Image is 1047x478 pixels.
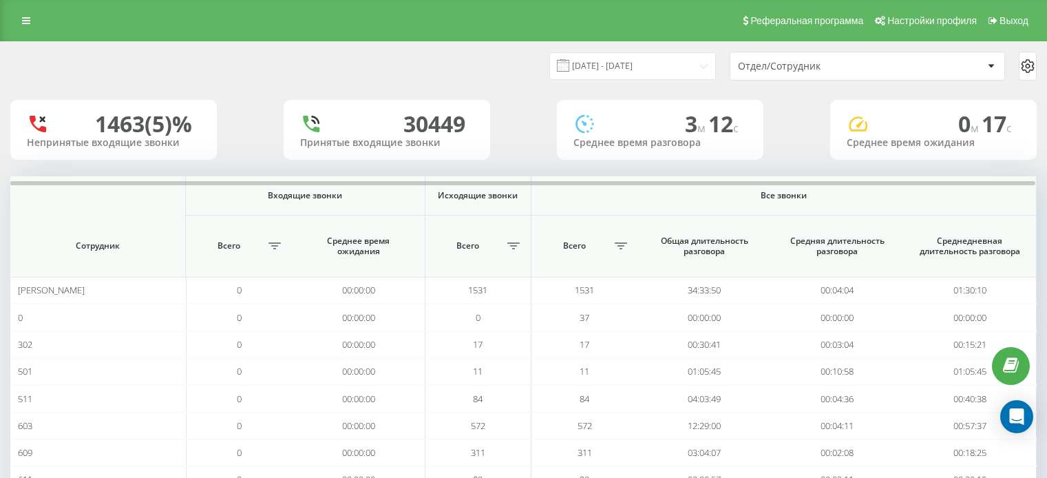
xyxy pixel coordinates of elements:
span: 603 [18,419,32,432]
span: 1531 [468,284,487,296]
td: 00:00:00 [292,385,425,412]
td: 00:04:04 [771,277,904,304]
span: 0 [237,419,242,432]
span: 17 [982,109,1012,138]
div: Среднее время ожидания [847,137,1020,149]
span: c [733,121,739,136]
td: 00:57:37 [904,413,1037,439]
span: 572 [471,419,485,432]
span: 0 [476,311,480,324]
td: 00:40:38 [904,385,1037,412]
span: 609 [18,446,32,459]
div: Open Intercom Messenger [1000,400,1033,433]
td: 00:04:11 [771,413,904,439]
td: 04:03:49 [638,385,771,412]
span: Среднедневная длительность разговора [916,236,1023,257]
span: Настройки профиля [887,15,977,26]
span: 501 [18,365,32,377]
span: 37 [580,311,589,324]
td: 00:00:00 [771,304,904,331]
span: [PERSON_NAME] [18,284,85,296]
span: Общая длительность разговора [651,236,758,257]
span: Всего [432,240,504,251]
td: 00:00:00 [292,304,425,331]
td: 12:29:00 [638,413,771,439]
td: 00:15:21 [904,331,1037,358]
td: 00:00:00 [292,331,425,358]
span: Всего [538,240,611,251]
span: 11 [473,365,483,377]
span: 302 [18,338,32,351]
div: 30449 [403,111,465,137]
span: 3 [685,109,708,138]
td: 00:00:00 [292,439,425,466]
span: 0 [18,311,23,324]
span: Реферальная программа [750,15,863,26]
span: 17 [580,338,589,351]
span: 311 [471,446,485,459]
span: 0 [958,109,982,138]
span: Среднее время ожидания [305,236,412,257]
div: 1463 (5)% [95,111,192,137]
td: 00:02:08 [771,439,904,466]
td: 34:33:50 [638,277,771,304]
td: 00:00:00 [292,358,425,385]
span: м [971,121,982,136]
div: Отдел/Сотрудник [738,61,902,72]
span: Всего [193,240,265,251]
td: 00:00:00 [292,277,425,304]
td: 00:00:00 [638,304,771,331]
span: c [1006,121,1012,136]
td: 00:00:00 [904,304,1037,331]
td: 00:03:04 [771,331,904,358]
span: Выход [1000,15,1028,26]
td: 00:04:36 [771,385,904,412]
span: 84 [473,393,483,405]
span: 0 [237,338,242,351]
span: Сотрудник [25,240,171,251]
div: Принятые входящие звонки [300,137,474,149]
span: м [697,121,708,136]
span: 0 [237,365,242,377]
td: 01:05:45 [904,358,1037,385]
div: Непринятые входящие звонки [27,137,200,149]
td: 01:30:10 [904,277,1037,304]
td: 01:05:45 [638,358,771,385]
span: Исходящие звонки [436,190,519,201]
td: 00:00:00 [292,413,425,439]
span: 1531 [575,284,594,296]
span: 0 [237,446,242,459]
span: 511 [18,393,32,405]
span: 311 [578,446,592,459]
span: 0 [237,284,242,296]
td: 00:18:25 [904,439,1037,466]
span: 0 [237,393,242,405]
span: Входящие звонки [204,190,406,201]
span: 0 [237,311,242,324]
span: 12 [708,109,739,138]
span: 84 [580,393,589,405]
span: 17 [473,338,483,351]
div: Среднее время разговора [573,137,747,149]
td: 00:30:41 [638,331,771,358]
span: Средняя длительность разговора [783,236,891,257]
td: 00:10:58 [771,358,904,385]
span: Все звонки [563,190,1005,201]
span: 11 [580,365,589,377]
span: 572 [578,419,592,432]
td: 03:04:07 [638,439,771,466]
